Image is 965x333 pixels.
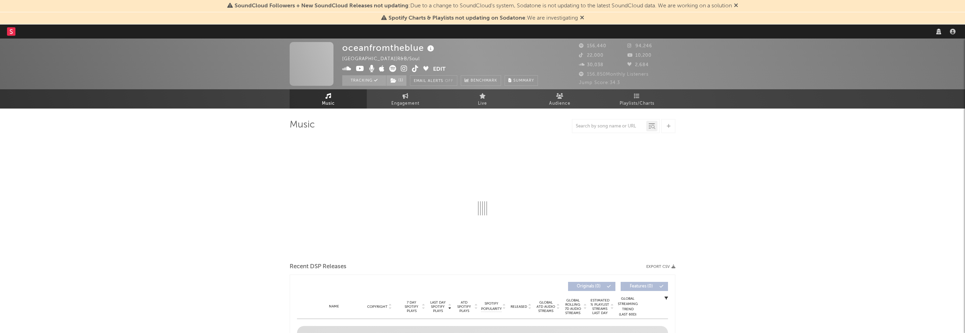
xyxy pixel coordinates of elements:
[455,300,473,313] span: ATD Spotify Plays
[433,65,446,74] button: Edit
[386,75,407,86] span: ( 1 )
[511,305,527,309] span: Released
[572,124,646,129] input: Search by song name or URL
[386,75,406,86] button: (1)
[478,99,487,108] span: Live
[521,89,598,109] a: Audience
[505,75,538,86] button: Summary
[568,282,615,291] button: Originals(0)
[734,3,738,9] span: Dismiss
[617,296,638,317] div: Global Streaming Trend (Last 60D)
[580,15,584,21] span: Dismiss
[579,81,620,85] span: Jump Score: 34.3
[389,15,525,21] span: Spotify Charts & Playlists not updating on Sodatone
[444,89,521,109] a: Live
[579,63,603,67] span: 30,038
[410,75,457,86] button: Email AlertsOff
[513,79,534,83] span: Summary
[579,72,649,77] span: 156,850 Monthly Listeners
[389,15,578,21] span: : We are investigating
[573,284,605,289] span: Originals ( 0 )
[342,55,428,63] div: [GEOGRAPHIC_DATA] | R&B/Soul
[342,75,386,86] button: Tracking
[367,89,444,109] a: Engagement
[471,77,497,85] span: Benchmark
[621,282,668,291] button: Features(0)
[290,263,346,271] span: Recent DSP Releases
[549,99,571,108] span: Audience
[627,53,652,58] span: 10,200
[620,99,654,108] span: Playlists/Charts
[342,42,436,54] div: oceanfromtheblue
[627,63,649,67] span: 2,684
[579,44,606,48] span: 156,440
[627,44,652,48] span: 94,246
[290,89,367,109] a: Music
[391,99,419,108] span: Engagement
[646,265,675,269] button: Export CSV
[590,298,609,315] span: Estimated % Playlist Streams Last Day
[481,301,502,312] span: Spotify Popularity
[311,304,357,309] div: Name
[536,300,555,313] span: Global ATD Audio Streams
[235,3,732,9] span: : Due to a change to SoundCloud's system, Sodatone is not updating to the latest SoundCloud data....
[598,89,675,109] a: Playlists/Charts
[563,298,582,315] span: Global Rolling 7D Audio Streams
[367,305,387,309] span: Copyright
[235,3,409,9] span: SoundCloud Followers + New SoundCloud Releases not updating
[322,99,335,108] span: Music
[428,300,447,313] span: Last Day Spotify Plays
[402,300,421,313] span: 7 Day Spotify Plays
[445,79,453,83] em: Off
[461,75,501,86] a: Benchmark
[579,53,603,58] span: 22,000
[625,284,657,289] span: Features ( 0 )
